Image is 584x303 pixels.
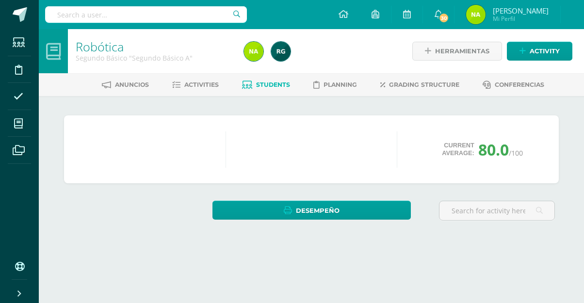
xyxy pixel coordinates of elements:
[212,201,411,220] a: Desempeño
[493,6,549,16] span: [PERSON_NAME]
[172,77,219,93] a: Activities
[435,42,489,60] span: Herramientas
[380,77,459,93] a: Grading structure
[509,148,523,158] span: /100
[115,81,149,88] span: Anuncios
[45,6,247,23] input: Search a user…
[530,42,560,60] span: Activity
[493,15,549,23] span: Mi Perfil
[442,142,474,157] span: Current average:
[102,77,149,93] a: Anuncios
[495,81,544,88] span: Conferencias
[439,201,554,220] input: Search for activity here…
[256,81,290,88] span: Students
[313,77,357,93] a: Planning
[466,5,486,24] img: e7204cb6e19894517303226b3150e977.png
[271,42,291,61] img: e044b199acd34bf570a575bac584e1d1.png
[412,42,502,61] a: Herramientas
[438,13,449,23] span: 30
[76,40,232,53] h1: Robótica
[324,81,357,88] span: Planning
[389,81,459,88] span: Grading structure
[483,77,544,93] a: Conferencias
[478,139,509,160] span: 80.0
[507,42,572,61] a: Activity
[296,202,340,220] span: Desempeño
[244,42,263,61] img: e7204cb6e19894517303226b3150e977.png
[184,81,219,88] span: Activities
[242,77,290,93] a: Students
[76,53,232,63] div: Segundo Básico 'Segundo Básico A'
[76,38,124,55] a: Robótica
